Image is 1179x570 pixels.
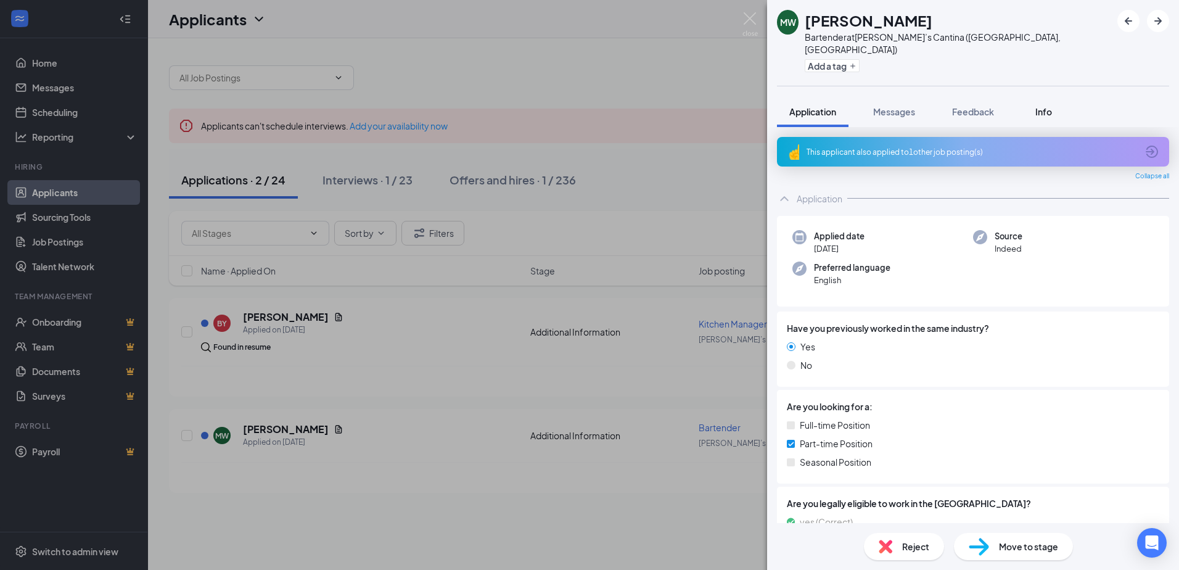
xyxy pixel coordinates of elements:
span: Are you looking for a: [787,400,873,413]
span: No [800,358,812,372]
svg: ChevronUp [777,191,792,206]
svg: ArrowRight [1151,14,1165,28]
div: Bartender at [PERSON_NAME]’s Cantina ([GEOGRAPHIC_DATA], [GEOGRAPHIC_DATA]) [805,31,1111,56]
span: Part-time Position [800,437,873,450]
button: ArrowRight [1147,10,1169,32]
svg: ArrowLeftNew [1121,14,1136,28]
svg: Plus [849,62,857,70]
span: Yes [800,340,815,353]
span: yes (Correct) [800,515,853,529]
div: MW [780,16,796,28]
span: Messages [873,106,915,117]
button: ArrowLeftNew [1117,10,1140,32]
span: Indeed [995,242,1022,255]
span: Source [995,230,1022,242]
svg: ArrowCircle [1144,144,1159,159]
span: Feedback [952,106,994,117]
div: Application [797,192,842,205]
span: Full-time Position [800,418,870,432]
span: Seasonal Position [800,455,871,469]
h1: [PERSON_NAME] [805,10,932,31]
span: English [814,274,890,286]
span: Collapse all [1135,171,1169,181]
span: Are you legally eligible to work in the [GEOGRAPHIC_DATA]? [787,497,1159,510]
span: Applied date [814,230,865,242]
span: Preferred language [814,262,890,274]
span: Have you previously worked in the same industry? [787,321,989,335]
span: Move to stage [999,540,1058,553]
div: Open Intercom Messenger [1137,528,1167,558]
span: Reject [902,540,929,553]
span: [DATE] [814,242,865,255]
span: Application [789,106,836,117]
span: Info [1035,106,1052,117]
div: This applicant also applied to 1 other job posting(s) [807,147,1137,157]
button: PlusAdd a tag [805,59,860,72]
